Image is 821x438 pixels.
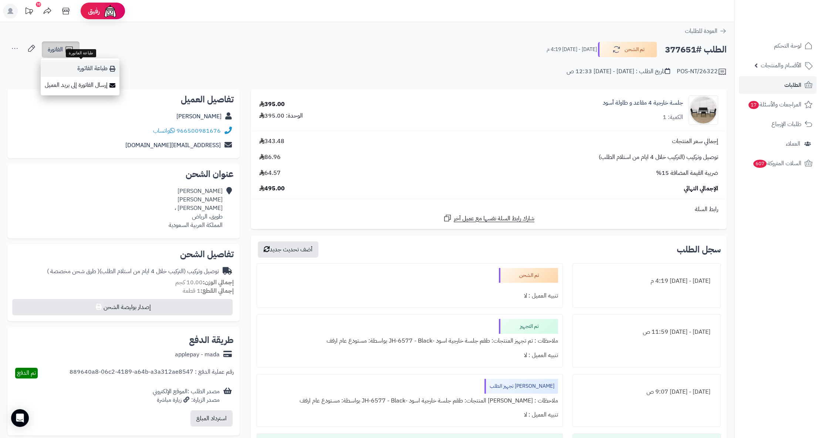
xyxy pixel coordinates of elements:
span: العودة للطلبات [685,27,717,35]
span: إجمالي سعر المنتجات [672,137,718,146]
h2: تفاصيل العميل [13,95,234,104]
button: إصدار بوليصة الشحن [12,299,233,315]
a: العملاء [739,135,817,153]
a: الفاتورة [42,41,80,58]
h2: تفاصيل الشحن [13,250,234,259]
div: 395.00 [259,100,285,109]
small: 1 قطعة [183,286,234,295]
div: [PERSON_NAME] تجهيز الطلب [484,379,558,394]
div: POS-NT/26322 [677,67,727,76]
img: 1752406678-1-90x90.jpg [689,95,718,125]
div: تم الشحن [499,268,558,283]
a: 966500981676 [176,126,221,135]
span: 495.00 [259,184,285,193]
a: إرسال الفاتورة إلى بريد العميل [41,77,119,94]
strong: إجمالي القطع: [200,286,234,295]
div: الكمية: 1 [663,113,683,122]
div: تنبيه العميل : لا [261,289,558,303]
span: 343.48 [259,137,284,146]
small: [DATE] - [DATE] 4:19 م [547,46,597,53]
span: 86.96 [259,153,281,162]
a: تحديثات المنصة [20,4,38,20]
div: طباعة الفاتورة [66,49,96,57]
a: العودة للطلبات [685,27,727,35]
h2: الطلب #377651 [665,42,727,57]
span: ( طرق شحن مخصصة ) [47,267,99,276]
a: جلسة خارجية 4 مقاعد و طاولة أسود [603,99,683,107]
a: لوحة التحكم [739,37,817,55]
a: طباعة الفاتورة [41,60,119,77]
button: أضف تحديث جديد [258,241,318,258]
a: [EMAIL_ADDRESS][DOMAIN_NAME] [125,141,221,150]
span: الإجمالي النهائي [684,184,718,193]
div: تنبيه العميل : لا [261,408,558,422]
div: applepay - mada [175,350,220,359]
a: شارك رابط السلة نفسها مع عميل آخر [443,214,534,223]
div: تنبيه العميل : لا [261,348,558,363]
div: رابط السلة [254,205,724,214]
button: استرداد المبلغ [190,410,233,427]
span: السلات المتروكة [753,158,801,169]
span: رفيق [88,7,100,16]
div: ملاحظات : [PERSON_NAME] المنتجات: طقم جلسة خارجية اسود -JH-6577 - Black بواسطة: مستودع عام ارفف [261,394,558,408]
a: [PERSON_NAME] [176,112,222,121]
div: [DATE] - [DATE] 4:19 م [577,274,716,288]
h3: سجل الطلب [677,245,721,254]
div: [DATE] - [DATE] 11:59 ص [577,325,716,339]
span: ضريبة القيمة المضافة 15% [656,169,718,177]
span: المراجعات والأسئلة [748,99,801,110]
span: طلبات الإرجاع [771,119,801,129]
span: 607 [753,160,767,168]
span: شارك رابط السلة نفسها مع عميل آخر [454,214,534,223]
span: الطلبات [784,80,801,90]
small: 10.00 كجم [175,278,234,287]
div: [DATE] - [DATE] 9:07 ص [577,385,716,399]
div: توصيل وتركيب (التركيب خلال 4 ايام من استلام الطلب) [47,267,219,276]
span: توصيل وتركيب (التركيب خلال 4 ايام من استلام الطلب) [599,153,718,162]
a: طلبات الإرجاع [739,115,817,133]
div: [PERSON_NAME] [PERSON_NAME] [PERSON_NAME] ، طويق، الرياض المملكة العربية السعودية [169,187,223,229]
div: تاريخ الطلب : [DATE] - [DATE] 12:33 ص [567,67,670,76]
h2: عنوان الشحن [13,170,234,179]
button: تم الشحن [598,42,657,57]
span: الفاتورة [48,45,63,54]
div: Open Intercom Messenger [11,409,29,427]
span: لوحة التحكم [774,41,801,51]
a: واتساب [153,126,175,135]
div: ملاحظات : تم تجهيز المنتجات: طقم جلسة خارجية اسود -JH-6577 - Black بواسطة: مستودع عام ارفف [261,334,558,348]
a: الطلبات [739,76,817,94]
h2: طريقة الدفع [189,336,234,344]
a: المراجعات والأسئلة17 [739,96,817,113]
span: 17 [749,101,759,109]
div: 10 [36,2,41,7]
span: العملاء [786,139,800,149]
div: الوحدة: 395.00 [259,112,303,120]
span: تم الدفع [17,369,36,377]
strong: إجمالي الوزن: [203,278,234,287]
div: مصدر الزيارة: زيارة مباشرة [153,396,220,404]
div: مصدر الطلب :الموقع الإلكتروني [153,387,220,404]
div: رقم عملية الدفع : 889640a8-06c2-4189-a64b-a3a312ae8547 [70,368,234,378]
span: 64.57 [259,169,281,177]
img: ai-face.png [103,4,118,18]
div: تم التجهيز [499,319,558,334]
span: الأقسام والمنتجات [761,60,801,71]
a: السلات المتروكة607 [739,155,817,172]
img: logo-2.png [771,20,814,35]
